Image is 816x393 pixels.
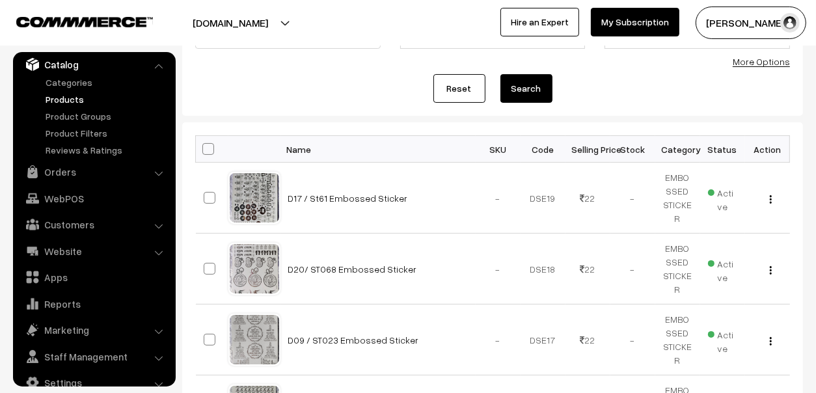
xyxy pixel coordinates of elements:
button: [DOMAIN_NAME] [147,7,314,39]
button: Search [500,74,552,103]
a: D17 / St61 Embossed Sticker [288,193,408,204]
td: EMBOSSED STICKER [655,234,700,305]
th: Action [745,136,790,163]
a: Reviews & Ratings [42,143,171,157]
th: Name [280,136,476,163]
span: Active [708,183,737,213]
td: DSE18 [521,234,565,305]
a: WebPOS [16,187,171,210]
td: - [476,305,521,375]
a: D20/ ST068 Embossed Sticker [288,264,417,275]
a: Reset [433,74,485,103]
img: Menu [770,266,772,275]
a: Apps [16,265,171,289]
td: - [476,163,521,234]
span: Active [708,254,737,284]
th: Category [655,136,700,163]
td: - [610,163,655,234]
a: Categories [42,75,171,89]
td: EMBOSSED STICKER [655,163,700,234]
a: COMMMERCE [16,13,130,29]
a: My Subscription [591,8,679,36]
td: DSE19 [521,163,565,234]
th: Selling Price [565,136,610,163]
th: Code [521,136,565,163]
span: Active [708,325,737,355]
a: Staff Management [16,345,171,368]
td: - [476,234,521,305]
button: [PERSON_NAME]… [696,7,806,39]
th: Stock [610,136,655,163]
td: - [610,305,655,375]
a: Marketing [16,318,171,342]
td: - [610,234,655,305]
a: Hire an Expert [500,8,579,36]
img: Menu [770,195,772,204]
td: DSE17 [521,305,565,375]
a: Website [16,239,171,263]
a: Customers [16,213,171,236]
td: 22 [565,305,610,375]
a: Products [42,92,171,106]
a: Orders [16,160,171,183]
img: Menu [770,337,772,346]
img: user [780,13,800,33]
a: More Options [733,56,790,67]
img: COMMMERCE [16,17,153,27]
td: 22 [565,163,610,234]
a: Reports [16,292,171,316]
td: 22 [565,234,610,305]
a: Product Groups [42,109,171,123]
a: Product Filters [42,126,171,140]
th: SKU [476,136,521,163]
a: D09 / ST023 Embossed Sticker [288,334,419,346]
a: Catalog [16,53,171,76]
td: EMBOSSED STICKER [655,305,700,375]
th: Status [700,136,745,163]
